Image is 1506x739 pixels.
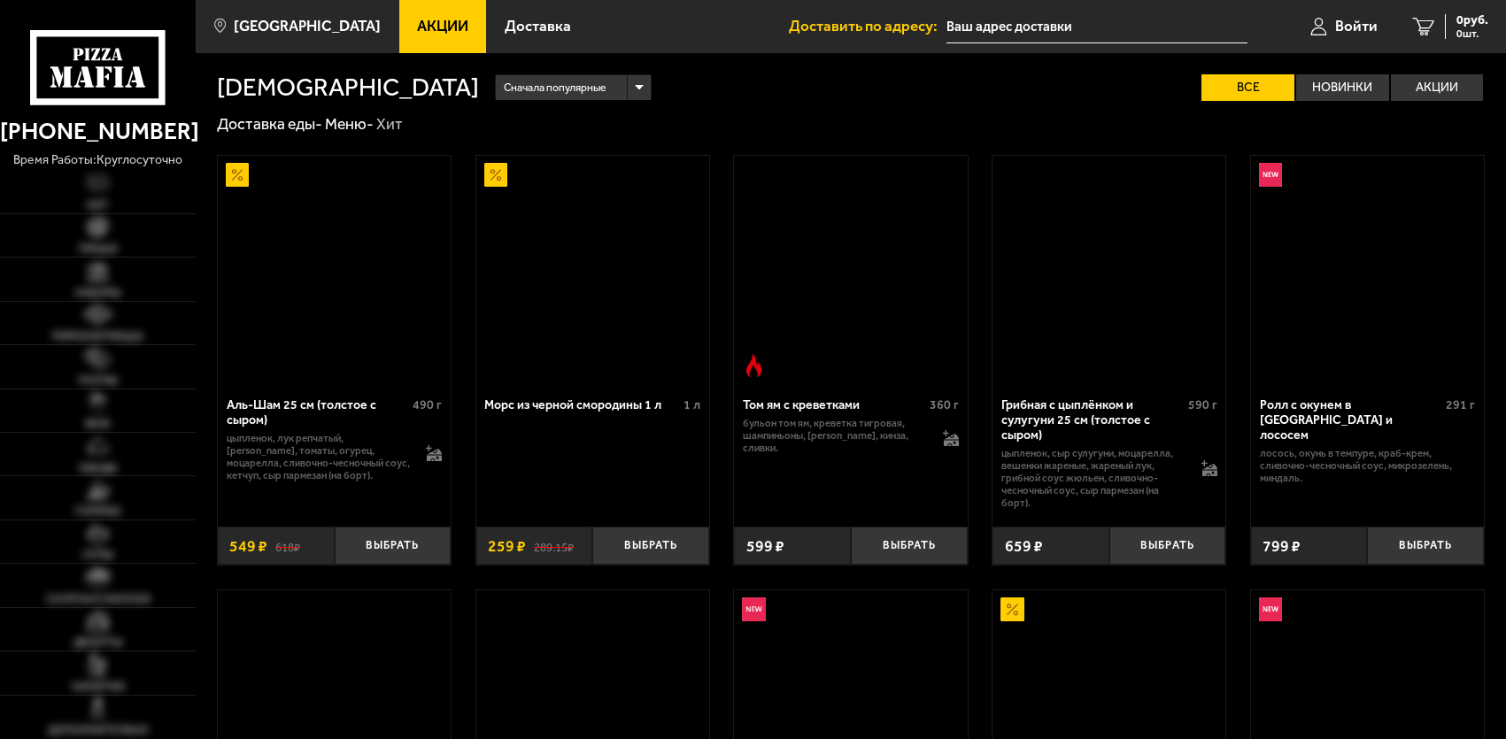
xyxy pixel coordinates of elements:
s: 289.15 ₽ [534,538,574,554]
img: Акционный [226,163,250,187]
span: Войти [1335,19,1378,34]
span: 291 г [1446,397,1475,412]
img: Новинка [1259,163,1283,187]
span: Роллы [79,375,118,387]
div: Хит [376,113,403,134]
a: АкционныйМорс из черной смородины 1 л [476,156,709,386]
a: НовинкаРолл с окунем в темпуре и лососем [1251,156,1484,386]
span: WOK [85,419,111,430]
span: 1 л [683,397,700,412]
button: Выбрать [335,527,452,565]
img: Акционный [1000,597,1024,621]
span: Доставка [505,19,571,34]
p: лосось, окунь в темпуре, краб-крем, сливочно-чесночный соус, микрозелень, миндаль. [1260,447,1476,485]
button: Выбрать [1367,527,1484,565]
span: Римская пицца [52,331,143,343]
span: Десерты [73,637,122,649]
span: 659 ₽ [1005,538,1043,554]
button: Выбрать [592,527,709,565]
span: 0 руб. [1456,14,1488,27]
img: Новинка [1259,597,1283,621]
a: АкционныйАль-Шам 25 см (толстое с сыром) [218,156,451,386]
div: Грибная с цыплёнком и сулугуни 25 см (толстое с сыром) [1001,397,1184,443]
span: 490 г [413,397,442,412]
s: 618 ₽ [275,538,300,554]
button: Выбрать [851,527,968,565]
span: 259 ₽ [488,538,526,554]
span: Горячее [75,506,121,518]
button: Выбрать [1109,527,1226,565]
div: Аль-Шам 25 см (толстое с сыром) [227,397,409,427]
span: 590 г [1188,397,1217,412]
span: Дополнительно [48,725,149,736]
label: Все [1201,74,1294,101]
div: Морс из черной смородины 1 л [484,397,679,412]
img: Новинка [742,597,766,621]
span: Салаты и закуски [46,594,151,605]
p: цыпленок, сыр сулугуни, моцарелла, вешенки жареные, жареный лук, грибной соус Жюльен, сливочно-че... [1001,447,1185,510]
span: Сначала популярные [504,73,606,103]
label: Акции [1391,74,1484,101]
span: Супы [82,550,113,561]
p: цыпленок, лук репчатый, [PERSON_NAME], томаты, огурец, моцарелла, сливочно-чесночный соус, кетчуп... [227,432,411,482]
span: 0 шт. [1456,28,1488,39]
span: 599 ₽ [746,538,784,554]
span: Доставить по адресу: [789,19,946,34]
span: Пицца [79,243,118,255]
img: Акционный [484,163,508,187]
span: [GEOGRAPHIC_DATA] [234,19,381,34]
div: Том ям с креветками [743,397,925,412]
a: Меню- [325,114,374,133]
div: Ролл с окунем в [GEOGRAPHIC_DATA] и лососем [1260,397,1442,443]
label: Новинки [1296,74,1389,101]
h1: [DEMOGRAPHIC_DATA] [217,75,479,100]
span: 799 ₽ [1263,538,1301,554]
a: Острое блюдоТом ям с креветками [734,156,967,386]
span: Акции [417,19,468,34]
a: Доставка еды- [217,114,322,133]
img: Острое блюдо [742,354,766,378]
p: бульон том ям, креветка тигровая, шампиньоны, [PERSON_NAME], кинза, сливки. [743,417,927,455]
input: Ваш адрес доставки [946,11,1247,43]
span: 549 ₽ [229,538,267,554]
span: Напитки [72,681,125,693]
span: 360 г [930,397,959,412]
span: Наборы [75,288,120,299]
span: Хит [87,200,109,212]
span: Обеды [79,463,117,474]
a: Грибная с цыплёнком и сулугуни 25 см (толстое с сыром) [992,156,1225,386]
